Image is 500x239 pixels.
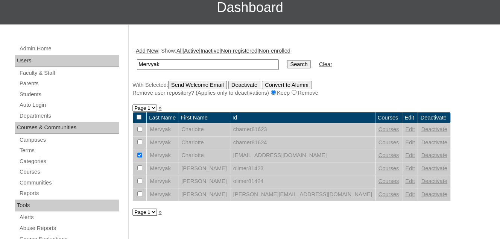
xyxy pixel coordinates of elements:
[147,112,178,123] td: Last Name
[19,224,119,233] a: Abuse Reports
[230,149,375,162] td: [EMAIL_ADDRESS][DOMAIN_NAME]
[378,191,399,197] a: Courses
[421,152,447,158] a: Deactivate
[178,149,230,162] td: Charlotte
[402,112,418,123] td: Edit
[176,48,182,54] a: All
[158,105,161,111] a: »
[132,81,492,97] div: With Selected:
[418,112,450,123] td: Deactivate
[178,175,230,188] td: [PERSON_NAME]
[147,188,178,201] td: Mervyak
[132,89,492,97] div: Remove user repository? (Applies only to deactivations) Keep Remove
[201,48,220,54] a: Inactive
[158,209,161,215] a: »
[378,152,399,158] a: Courses
[15,122,119,134] div: Courses & Communities
[378,126,399,132] a: Courses
[19,135,119,145] a: Campuses
[405,191,415,197] a: Edit
[19,100,119,110] a: Auto Login
[230,162,375,175] td: olimer81423
[287,60,310,68] input: Search
[19,44,119,53] a: Admin Home
[147,123,178,136] td: Mervyak
[19,178,119,188] a: Communities
[178,123,230,136] td: Charlotte
[405,165,415,171] a: Edit
[178,188,230,201] td: [PERSON_NAME]
[178,162,230,175] td: [PERSON_NAME]
[132,47,492,97] div: + | Show: | | | |
[375,112,402,123] td: Courses
[19,90,119,99] a: Students
[421,126,447,132] a: Deactivate
[228,81,260,89] input: Deactivate
[405,152,415,158] a: Edit
[230,188,375,201] td: [PERSON_NAME][EMAIL_ADDRESS][DOMAIN_NAME]
[168,81,227,89] input: Send Welcome Email
[19,213,119,222] a: Alerts
[137,59,279,70] input: Search
[230,123,375,136] td: chamer81623
[259,48,290,54] a: Non-enrolled
[15,55,119,67] div: Users
[421,165,447,171] a: Deactivate
[230,112,375,123] td: Id
[262,81,312,89] input: Convert to Alumni
[19,79,119,88] a: Parents
[147,162,178,175] td: Mervyak
[405,139,415,145] a: Edit
[378,178,399,184] a: Courses
[19,189,119,198] a: Reports
[421,191,447,197] a: Deactivate
[15,200,119,212] div: Tools
[405,178,415,184] a: Edit
[230,175,375,188] td: olimer81424
[421,139,447,145] a: Deactivate
[147,136,178,149] td: Mervyak
[147,149,178,162] td: Mervyak
[405,126,415,132] a: Edit
[19,157,119,166] a: Categories
[319,61,332,67] a: Clear
[421,178,447,184] a: Deactivate
[178,136,230,149] td: Charlotte
[136,48,158,54] a: Add New
[230,136,375,149] td: chamer81624
[147,175,178,188] td: Mervyak
[19,68,119,78] a: Faculty & Staff
[378,165,399,171] a: Courses
[378,139,399,145] a: Courses
[19,111,119,121] a: Departments
[19,146,119,155] a: Terms
[19,167,119,177] a: Courses
[178,112,230,123] td: First Name
[184,48,199,54] a: Active
[221,48,257,54] a: Non-registered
